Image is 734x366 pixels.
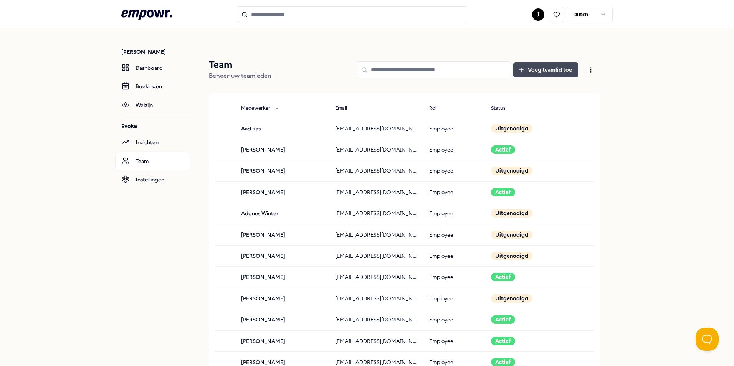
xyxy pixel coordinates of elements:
a: Boekingen [115,77,190,96]
div: Uitgenodigd [491,231,532,239]
button: J [532,8,544,21]
p: Evoke [121,122,190,130]
td: [PERSON_NAME] [235,288,329,309]
button: Voeg teamlid toe [513,62,578,77]
td: [EMAIL_ADDRESS][DOMAIN_NAME] [329,224,423,245]
td: [EMAIL_ADDRESS][DOMAIN_NAME] [329,267,423,288]
td: [PERSON_NAME] [235,309,329,330]
div: Uitgenodigd [491,124,532,133]
td: [PERSON_NAME] [235,160,329,181]
a: Dashboard [115,59,190,77]
td: Employee [423,288,485,309]
td: Employee [423,309,485,330]
iframe: Help Scout Beacon - Open [696,328,719,351]
div: Uitgenodigd [491,209,532,218]
a: Instellingen [115,170,190,189]
td: [EMAIL_ADDRESS][DOMAIN_NAME] [329,288,423,309]
td: [EMAIL_ADDRESS][DOMAIN_NAME] [329,118,423,139]
div: Actief [491,273,515,281]
p: [PERSON_NAME] [121,48,190,56]
div: Uitgenodigd [491,252,532,260]
td: Employee [423,267,485,288]
td: [EMAIL_ADDRESS][DOMAIN_NAME] [329,181,423,203]
a: Team [115,152,190,170]
button: Medewerker [235,101,286,116]
td: [EMAIL_ADDRESS][DOMAIN_NAME] [329,139,423,160]
td: [PERSON_NAME] [235,139,329,160]
input: Search for products, categories or subcategories [237,6,467,23]
div: Actief [491,315,515,324]
a: Inzichten [115,133,190,152]
div: Actief [491,145,515,154]
td: Employee [423,118,485,139]
td: [EMAIL_ADDRESS][DOMAIN_NAME] [329,160,423,181]
td: [EMAIL_ADDRESS][DOMAIN_NAME] [329,309,423,330]
td: [PERSON_NAME] [235,267,329,288]
div: Uitgenodigd [491,294,532,303]
div: Actief [491,188,515,196]
td: [PERSON_NAME] [235,224,329,245]
td: [PERSON_NAME] [235,245,329,266]
p: Team [209,59,271,71]
td: Employee [423,203,485,224]
td: Adones Winter [235,203,329,224]
button: Status [485,101,521,116]
td: [PERSON_NAME] [235,181,329,203]
button: Rol [423,101,452,116]
td: Employee [423,245,485,266]
td: Employee [423,224,485,245]
div: Uitgenodigd [491,167,532,175]
td: Employee [423,181,485,203]
td: Aad Ras [235,118,329,139]
td: [EMAIL_ADDRESS][DOMAIN_NAME] [329,245,423,266]
button: Email [329,101,362,116]
td: Employee [423,139,485,160]
td: [EMAIL_ADDRESS][DOMAIN_NAME] [329,203,423,224]
a: Welzijn [115,96,190,114]
span: Beheer uw teamleden [209,72,271,79]
button: Open menu [581,62,600,77]
td: Employee [423,160,485,181]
